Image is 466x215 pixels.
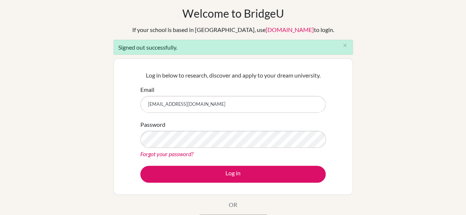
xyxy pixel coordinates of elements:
[182,7,284,20] h1: Welcome to BridgeU
[113,40,353,55] div: Signed out successfully.
[140,150,193,157] a: Forgot your password?
[140,166,326,183] button: Log in
[342,43,348,48] i: close
[132,25,334,34] div: If your school is based in [GEOGRAPHIC_DATA], use to login.
[140,85,154,94] label: Email
[140,71,326,80] p: Log in below to research, discover and apply to your dream university.
[229,200,237,209] p: OR
[266,26,314,33] a: [DOMAIN_NAME]
[140,120,165,129] label: Password
[338,40,353,51] button: Close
